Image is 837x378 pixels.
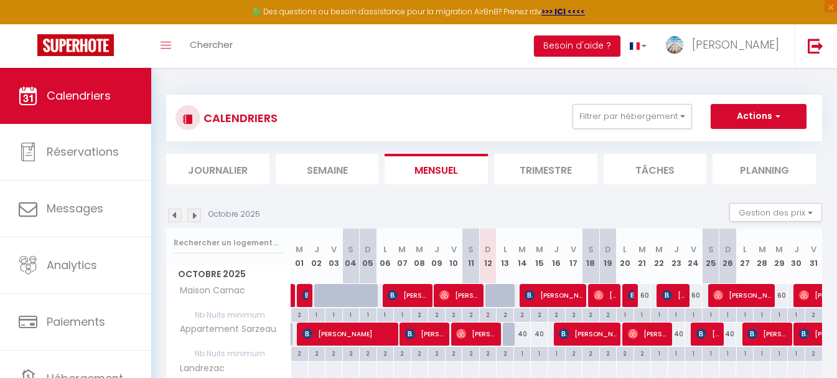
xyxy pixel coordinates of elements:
[548,347,565,359] div: 1
[811,243,816,255] abbr: V
[634,229,651,284] th: 21
[169,323,279,336] span: Appartement Sarzeau
[725,243,731,255] abbr: D
[536,243,543,255] abbr: M
[169,284,248,298] span: Maison Carnac
[37,34,114,56] img: Super Booking
[737,347,754,359] div: 1
[582,229,600,284] th: 18
[342,229,360,284] th: 04
[685,308,702,320] div: 1
[582,347,599,359] div: 2
[743,243,747,255] abbr: L
[788,308,805,320] div: 1
[416,243,423,255] abbr: M
[719,347,736,359] div: 1
[377,308,394,320] div: 1
[599,229,617,284] th: 19
[405,322,446,346] span: [PERSON_NAME]
[462,347,479,359] div: 2
[685,229,703,284] th: 24
[167,308,291,322] span: Nb Nuits minimum
[531,347,548,359] div: 1
[394,229,411,284] th: 07
[703,347,719,359] div: 1
[702,229,719,284] th: 25
[559,322,617,346] span: [PERSON_NAME]
[434,243,439,255] abbr: J
[325,308,342,320] div: 1
[794,243,799,255] abbr: J
[365,243,371,255] abbr: D
[788,229,805,284] th: 30
[605,243,611,255] abbr: D
[534,35,620,57] button: Besoin d'aide ?
[439,283,480,307] span: [PERSON_NAME]
[531,229,548,284] th: 15
[600,347,617,359] div: 2
[166,154,269,184] li: Journalier
[360,308,376,320] div: 1
[411,308,428,320] div: 2
[805,308,822,320] div: 2
[485,243,491,255] abbr: D
[376,229,394,284] th: 06
[541,6,585,17] strong: >>> ICI <<<<
[480,347,497,359] div: 2
[190,38,233,51] span: Chercher
[566,308,582,320] div: 2
[200,104,278,132] h3: CALENDRIERS
[445,229,462,284] th: 10
[47,144,119,159] span: Réservations
[747,322,788,346] span: [PERSON_NAME]
[651,308,668,320] div: 1
[309,347,325,359] div: 2
[617,347,634,359] div: 2
[692,37,779,52] span: [PERSON_NAME]
[411,229,428,284] th: 08
[497,229,514,284] th: 13
[691,243,696,255] abbr: V
[582,308,599,320] div: 2
[729,203,822,222] button: Gestion des prix
[662,283,685,307] span: [PERSON_NAME]
[805,347,822,359] div: 2
[291,229,309,284] th: 01
[674,243,679,255] abbr: J
[571,243,576,255] abbr: V
[383,243,387,255] abbr: L
[325,229,343,284] th: 03
[805,229,822,284] th: 31
[656,24,795,68] a: ... [PERSON_NAME]
[566,347,582,359] div: 2
[180,24,242,68] a: Chercher
[604,154,707,184] li: Tâches
[291,347,308,359] div: 2
[388,283,428,307] span: [PERSON_NAME]
[167,347,291,361] span: Nb Nuits minimum
[634,308,651,320] div: 1
[446,347,462,359] div: 2
[665,35,684,54] img: ...
[451,243,457,255] abbr: V
[47,201,103,216] span: Messages
[770,284,788,307] div: 60
[296,243,303,255] abbr: M
[360,229,377,284] th: 05
[719,323,737,346] div: 40
[808,38,823,54] img: logout
[167,265,291,283] span: Octobre 2025
[759,243,766,255] abbr: M
[573,104,692,129] button: Filtrer par hébergement
[479,229,497,284] th: 12
[494,154,597,184] li: Trimestre
[174,232,284,254] input: Rechercher un logement...
[771,347,788,359] div: 1
[634,347,651,359] div: 2
[668,323,685,346] div: 40
[628,283,634,307] span: [PERSON_NAME]
[754,347,770,359] div: 1
[525,283,582,307] span: [PERSON_NAME]
[514,347,531,359] div: 1
[428,347,445,359] div: 2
